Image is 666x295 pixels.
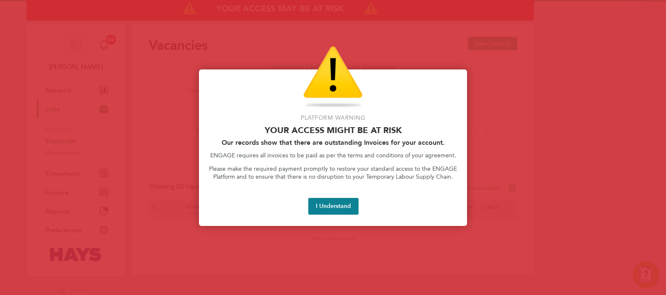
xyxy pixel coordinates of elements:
[303,46,363,109] img: Warning Icon
[308,198,359,215] button: I Understand
[209,151,457,160] p: ENGAGE requires all invoices to be paid as per the terms and conditions of your agreement.
[209,125,457,135] p: Your access might be at risk
[209,139,457,146] h2: Our records show that there are outstanding Invoices for your account.
[209,114,457,122] p: Platform Warning
[199,69,467,226] div: Access At Risk
[209,165,457,181] p: Please make the required payment promptly to restore your standard access to the ENGAGE Platform ...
